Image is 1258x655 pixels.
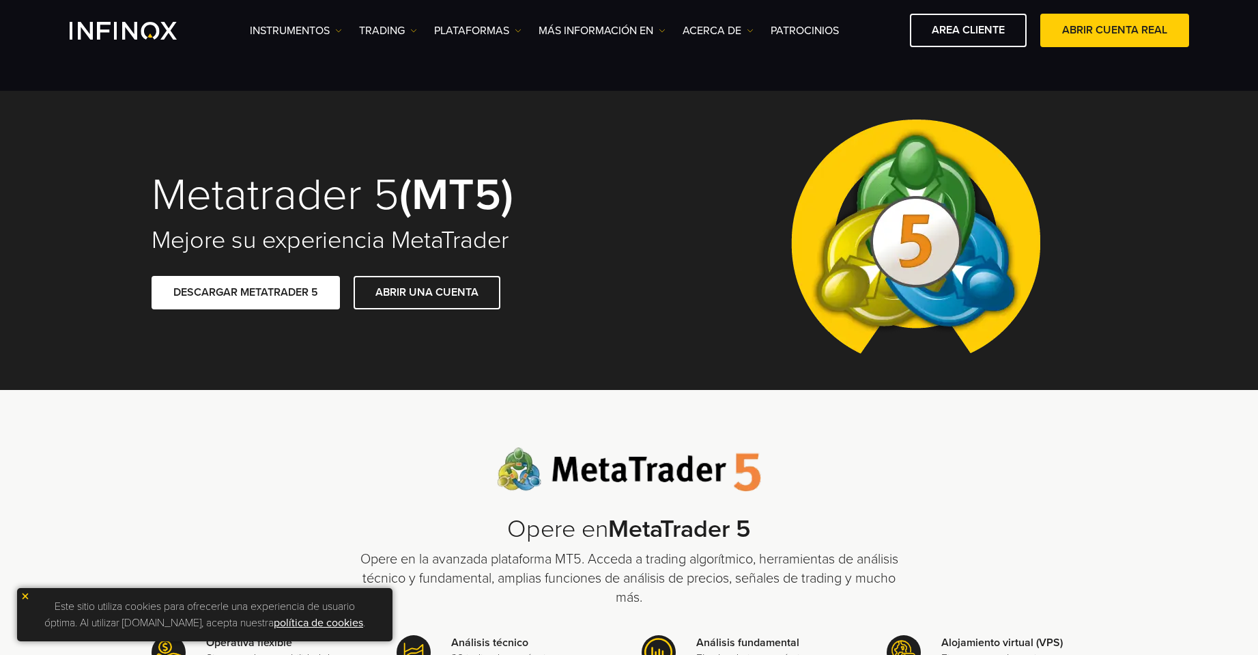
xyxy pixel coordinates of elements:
[696,636,799,650] strong: Análisis fundamental
[497,447,761,492] img: Meta Trader 5 logo
[359,23,417,39] a: TRADING
[354,276,500,309] a: ABRIR UNA CUENTA
[20,591,30,601] img: yellow close icon
[780,91,1051,390] img: Meta Trader 5
[250,23,342,39] a: Instrumentos
[356,515,902,544] h2: Opere en
[274,616,363,630] a: política de cookies
[152,225,610,255] h2: Mejore su experiencia MetaTrader
[152,172,610,219] h1: Metatrader 5
[206,636,292,650] strong: Operativa flexible
[941,636,1063,650] strong: Alojamiento virtual (VPS)
[434,23,521,39] a: PLATAFORMAS
[399,168,513,222] strong: (MT5)
[539,23,666,39] a: Más información en
[683,23,754,39] a: ACERCA DE
[70,22,209,40] a: INFINOX Logo
[1040,14,1189,47] a: ABRIR CUENTA REAL
[24,595,386,635] p: Este sitio utiliza cookies para ofrecerle una experiencia de usuario óptima. Al utilizar [DOMAIN_...
[152,276,340,309] a: DESCARGAR METATRADER 5
[356,550,902,607] p: Opere en la avanzada plataforma MT5. Acceda a trading algorítmico, herramientas de análisis técni...
[451,636,528,650] strong: Análisis técnico
[910,14,1027,47] a: AREA CLIENTE
[608,514,751,544] strong: MetaTrader 5
[771,23,839,39] a: Patrocinios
